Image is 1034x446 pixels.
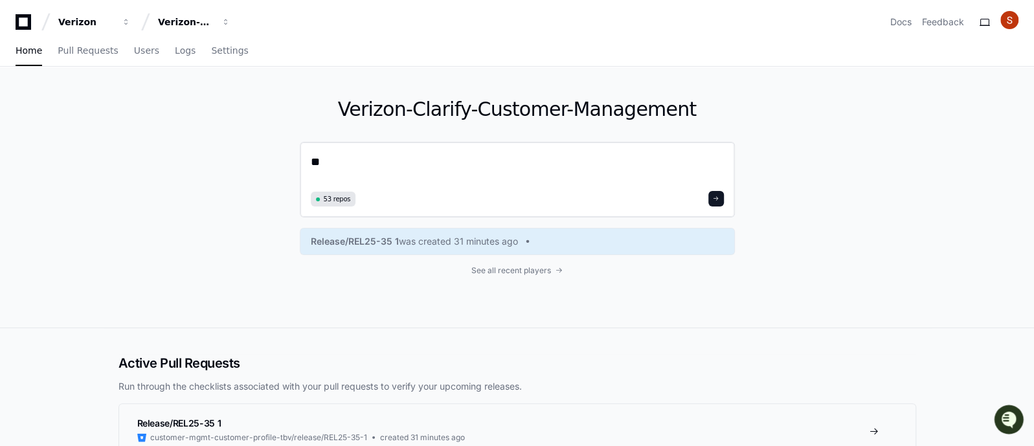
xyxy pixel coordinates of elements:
a: Users [134,36,159,66]
span: Logs [175,47,196,54]
span: Home [16,47,42,54]
span: See all recent players [471,265,551,276]
span: Pull Requests [58,47,118,54]
span: was created 31 minutes ago [399,235,518,248]
iframe: Open customer support [993,403,1028,438]
div: Start new chat [44,96,212,109]
button: Verizon [53,10,136,34]
div: Verizon [58,16,114,28]
span: 53 repos [324,194,351,204]
p: Run through the checklists associated with your pull requests to verify your upcoming releases. [118,380,916,393]
button: Start new chat [220,100,236,116]
div: We're offline, but we'll be back soon! [44,109,188,120]
img: ACg8ocLg2_KGMaESmVdPJoxlc_7O_UeM10l1C5GIc0P9QNRQFTV7=s96-c [1000,11,1018,29]
span: Release/REL25-35 1 [137,418,221,429]
h2: Active Pull Requests [118,354,916,372]
a: Logs [175,36,196,66]
span: Pylon [129,136,157,146]
a: Settings [211,36,248,66]
img: PlayerZero [13,13,39,39]
span: Users [134,47,159,54]
span: Settings [211,47,248,54]
a: Release/REL25-35 1was created 31 minutes ago [311,235,724,248]
a: Docs [890,16,912,28]
button: Verizon-Clarify-Customer-Management [153,10,236,34]
a: Pull Requests [58,36,118,66]
a: Powered byPylon [91,135,157,146]
img: 1756235613930-3d25f9e4-fa56-45dd-b3ad-e072dfbd1548 [13,96,36,120]
a: See all recent players [300,265,735,276]
h1: Verizon-Clarify-Customer-Management [300,98,735,121]
span: Release/REL25-35 1 [311,235,399,248]
a: Home [16,36,42,66]
div: Welcome [13,52,236,72]
span: customer-mgmt-customer-profile-tbv/release/REL25-35-1 [150,432,367,443]
button: Feedback [922,16,964,28]
span: created 31 minutes ago [380,432,465,443]
div: Verizon-Clarify-Customer-Management [158,16,214,28]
